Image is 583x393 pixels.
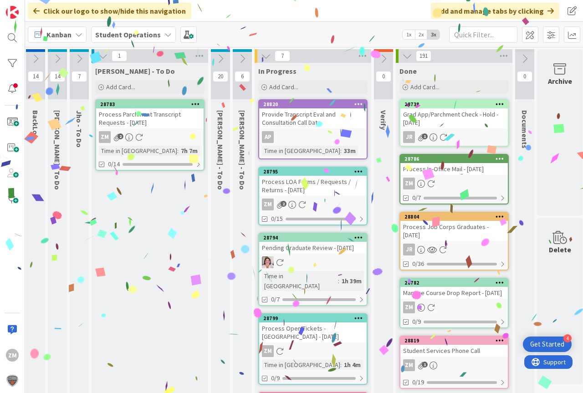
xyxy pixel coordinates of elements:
span: 0/7 [271,295,280,304]
div: Open Get Started checklist, remaining modules: 4 [523,337,572,352]
div: Process In-Office Mail - [DATE] [400,163,508,175]
span: Documents [520,110,529,148]
div: Time in [GEOGRAPHIC_DATA] [262,146,340,156]
div: ZM [6,349,19,362]
span: 7 [72,71,87,82]
span: : [177,146,179,156]
div: Process Job Corps Graduates - [DATE] [400,221,508,241]
div: Delete [549,244,571,255]
div: AP [259,131,367,143]
div: ZM [403,301,415,313]
div: Time in [GEOGRAPHIC_DATA] [262,271,338,291]
a: 28819Student Services Phone CallZM0/19 [399,336,509,389]
div: ZM [400,359,508,371]
span: 0 [517,71,532,82]
div: 28783Process Parchment Transcript Requests - [DATE] [96,100,204,128]
div: Add and manage tabs by clicking [431,3,559,19]
div: ZM [99,131,111,143]
div: 28738Grad App/Parchment Check - Hold - [DATE] [400,100,508,128]
div: Grad App/Parchment Check - Hold - [DATE] [400,108,508,128]
span: Verify [379,110,388,130]
div: 28820 [263,101,367,107]
div: 1h 39m [339,276,364,286]
div: 28819 [404,337,508,344]
div: Time in [GEOGRAPHIC_DATA] [262,360,340,370]
div: 28783 [96,100,204,108]
a: 28804Process Job Corps Graduates - [DATE]JR0/36 [399,212,509,271]
span: 14 [50,71,65,82]
div: 1h 4m [342,360,363,370]
span: 1 [112,51,127,61]
span: 0/36 [412,259,424,269]
span: 7 [275,51,290,61]
span: Zaida - To Do [95,66,175,76]
div: 28738 [404,101,508,107]
div: Process LOA Forms / Requests / Returns - [DATE] [259,176,367,196]
div: JR [400,131,508,143]
div: 28794Pending Graduate Review - [DATE] [259,234,367,254]
div: Process Parchment Transcript Requests - [DATE] [96,108,204,128]
div: 28795Process LOA Forms / Requests / Returns - [DATE] [259,168,367,196]
b: Student Operations [95,30,161,39]
span: Amanda - To Do [238,110,247,190]
div: Provide Transcript Eval and Consultation Call Data [259,108,367,128]
img: Visit kanbanzone.com [6,6,19,19]
span: 0/14 [108,159,120,169]
span: : [338,276,339,286]
div: 28786 [404,156,508,162]
div: Get Started [530,340,564,349]
div: 28799 [263,315,367,322]
span: 0/9 [271,373,280,383]
span: 2 [118,133,123,139]
span: 14 [28,71,43,82]
a: 28786Process In-Office Mail - [DATE]ZM0/7 [399,154,509,204]
a: 28820Provide Transcript Eval and Consultation Call DataAPTime in [GEOGRAPHIC_DATA]:33m [258,99,368,159]
div: 28799Process Open Tickets - [GEOGRAPHIC_DATA] - [DATE] [259,314,367,342]
div: AP [262,131,274,143]
div: ZM [400,301,508,313]
div: 28819 [400,337,508,345]
span: Emilie - To Do [53,110,62,190]
span: 1x [403,30,415,39]
span: 0 [376,71,391,82]
img: EW [262,256,274,268]
div: 28738 [400,100,508,108]
span: Kanban [46,29,72,40]
span: BackLog [31,110,40,139]
div: 4 [563,334,572,342]
a: 28783Process Parchment Transcript Requests - [DATE]ZMTime in [GEOGRAPHIC_DATA]:7h 7m0/14 [95,99,205,171]
div: JR [403,244,415,255]
div: 28794 [263,235,367,241]
div: ZM [96,131,204,143]
div: ZM [259,345,367,357]
span: 0/19 [412,378,424,387]
div: Student Services Phone Call [400,345,508,357]
div: 28804 [404,214,508,220]
div: 28794 [259,234,367,242]
span: 0/9 [412,317,421,327]
div: Archive [548,76,572,87]
span: 2 [281,201,286,207]
span: 20 [213,71,228,82]
a: 28799Process Open Tickets - [GEOGRAPHIC_DATA] - [DATE]ZMTime in [GEOGRAPHIC_DATA]:1h 4m0/9 [258,313,368,385]
div: 28820Provide Transcript Eval and Consultation Call Data [259,100,367,128]
div: Pending Graduate Review - [DATE] [259,242,367,254]
div: 28804 [400,213,508,221]
div: 28782 [404,280,508,286]
div: 28786 [400,155,508,163]
div: Click our logo to show/hide this navigation [28,3,191,19]
a: 28795Process LOA Forms / Requests / Returns - [DATE]ZM0/15 [258,167,368,225]
div: Manage Course Drop Report - [DATE] [400,287,508,299]
span: Add Card... [106,83,135,91]
div: 28795 [259,168,367,176]
div: ZM [259,199,367,210]
div: 28795 [263,168,367,175]
div: 28820 [259,100,367,108]
span: Done [399,66,417,76]
div: 28819Student Services Phone Call [400,337,508,357]
div: 28782 [400,279,508,287]
span: Add Card... [269,83,298,91]
div: JR [403,131,415,143]
span: Add Card... [410,83,440,91]
span: 3x [427,30,440,39]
